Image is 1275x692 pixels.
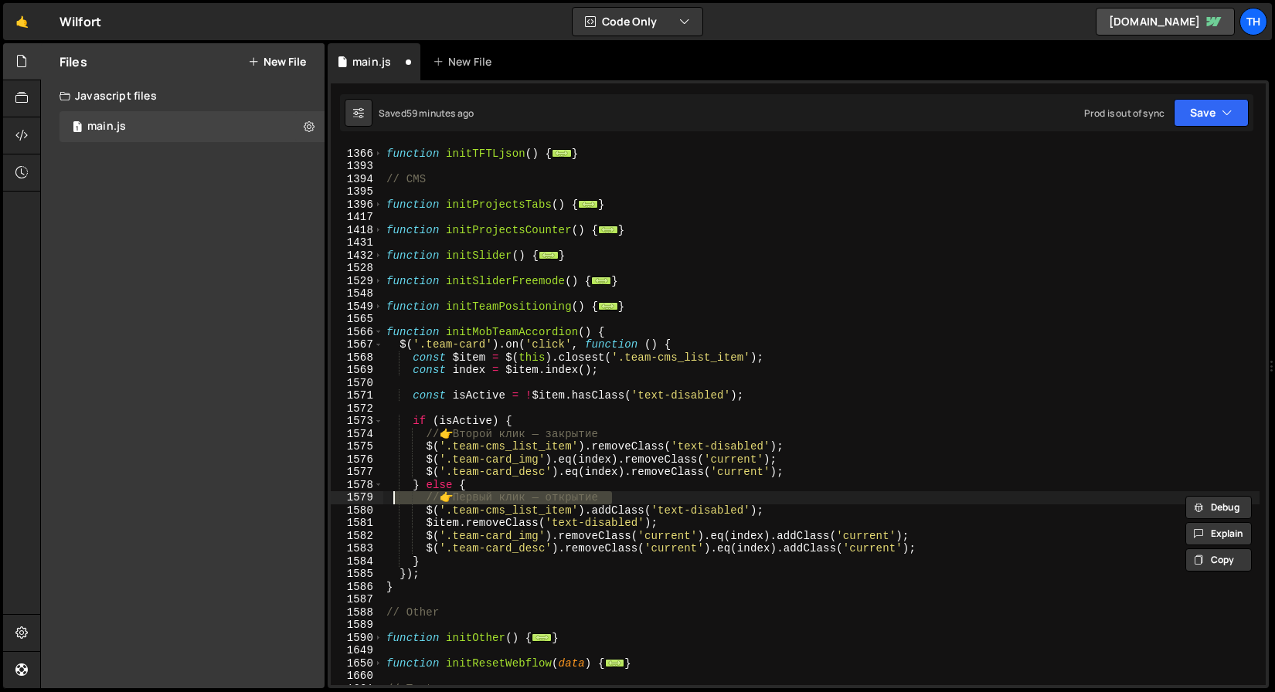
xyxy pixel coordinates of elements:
button: Code Only [573,8,702,36]
button: Save [1174,99,1249,127]
div: 1586 [331,581,383,594]
a: Th [1239,8,1267,36]
span: ... [598,301,618,310]
div: 1590 [331,632,383,645]
div: 59 minutes ago [406,107,474,120]
div: main.js [352,54,391,70]
div: 1650 [331,657,383,670]
div: 1576 [331,453,383,466]
div: 1577 [331,466,383,479]
div: 1570 [331,377,383,390]
div: 1565 [331,313,383,326]
div: Saved [379,107,474,120]
div: 1583 [331,542,383,555]
div: 1587 [331,593,383,606]
div: 1417 [331,211,383,224]
button: Debug [1185,496,1252,519]
div: 1572 [331,402,383,416]
button: Copy [1185,548,1252,572]
a: 🤙 [3,3,41,40]
div: 1580 [331,504,383,517]
div: 1575 [331,440,383,453]
div: 1573 [331,415,383,428]
div: 1394 [331,173,383,186]
div: 1418 [331,224,383,237]
span: ... [591,276,611,284]
div: 1366 [331,148,383,161]
div: 1567 [331,338,383,351]
div: 1649 [331,644,383,657]
div: 1589 [331,619,383,632]
div: main.js [87,120,126,134]
div: Prod is out of sync [1084,107,1164,120]
div: 1569 [331,364,383,377]
div: 1566 [331,326,383,339]
div: 1548 [331,287,383,300]
div: 1396 [331,198,383,212]
div: 1568 [331,351,383,365]
div: 1578 [331,479,383,492]
span: 1 [73,122,82,134]
button: Explain [1185,522,1252,545]
a: [DOMAIN_NAME] [1096,8,1235,36]
div: Javascript files [41,80,325,111]
div: 1584 [331,555,383,568]
div: 1393 [331,160,383,173]
div: 1588 [331,606,383,619]
div: 1432 [331,249,383,263]
span: ... [598,225,618,233]
div: 1581 [331,517,383,530]
span: ... [532,633,552,641]
div: 1571 [331,389,383,402]
span: ... [578,199,598,208]
span: ... [539,250,559,259]
div: 1582 [331,530,383,543]
div: 1574 [331,428,383,441]
div: New File [433,54,498,70]
div: 1395 [331,185,383,198]
div: 1585 [331,568,383,581]
h2: Files [59,53,87,70]
div: 1528 [331,262,383,275]
div: 1660 [331,670,383,683]
div: 16468/44594.js [59,111,325,142]
div: 1431 [331,236,383,249]
span: ... [605,658,625,667]
div: 1579 [331,491,383,504]
button: New File [248,56,306,68]
div: Wilfort [59,12,101,31]
div: 1549 [331,300,383,314]
span: ... [552,148,572,157]
div: 1529 [331,275,383,288]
